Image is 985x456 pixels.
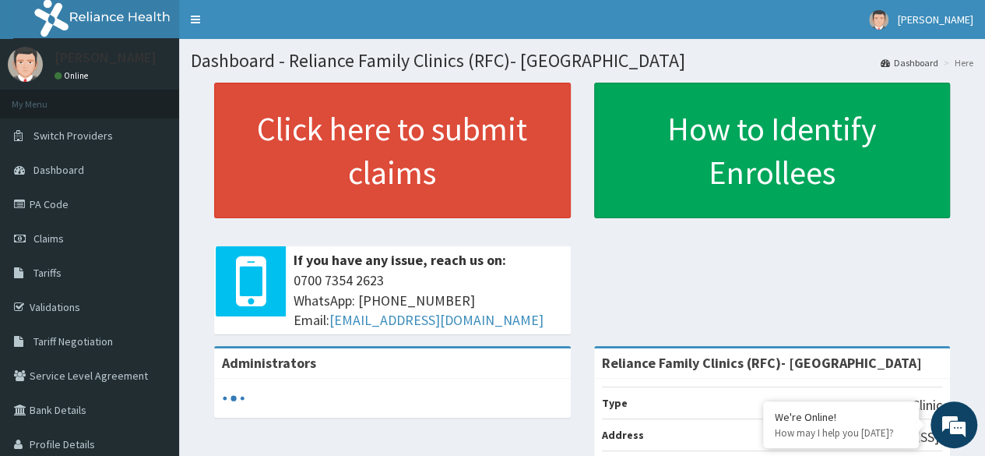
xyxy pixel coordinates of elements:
span: Switch Providers [33,129,113,143]
a: Online [55,70,92,81]
b: Type [602,396,628,410]
a: [EMAIL_ADDRESS][DOMAIN_NAME] [329,311,544,329]
span: Tariff Negotiation [33,334,113,348]
p: Clinic [912,395,942,415]
img: User Image [8,47,43,82]
span: Claims [33,232,64,246]
b: Address [602,428,644,442]
a: How to Identify Enrollees [594,83,951,218]
a: Dashboard [881,56,938,69]
strong: Reliance Family Clinics (RFC)- [GEOGRAPHIC_DATA] [602,354,922,372]
p: How may I help you today? [775,426,907,440]
span: [PERSON_NAME] [898,12,973,27]
a: Click here to submit claims [214,83,571,218]
b: Administrators [222,354,316,372]
div: We're Online! [775,410,907,424]
img: User Image [869,10,888,30]
h1: Dashboard - Reliance Family Clinics (RFC)- [GEOGRAPHIC_DATA] [191,51,973,71]
span: 0700 7354 2623 WhatsApp: [PHONE_NUMBER] Email: [294,270,563,331]
p: [PERSON_NAME] [55,51,157,65]
svg: audio-loading [222,387,245,410]
span: Dashboard [33,163,84,177]
span: Tariffs [33,266,62,280]
li: Here [940,56,973,69]
b: If you have any issue, reach us on: [294,251,506,269]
